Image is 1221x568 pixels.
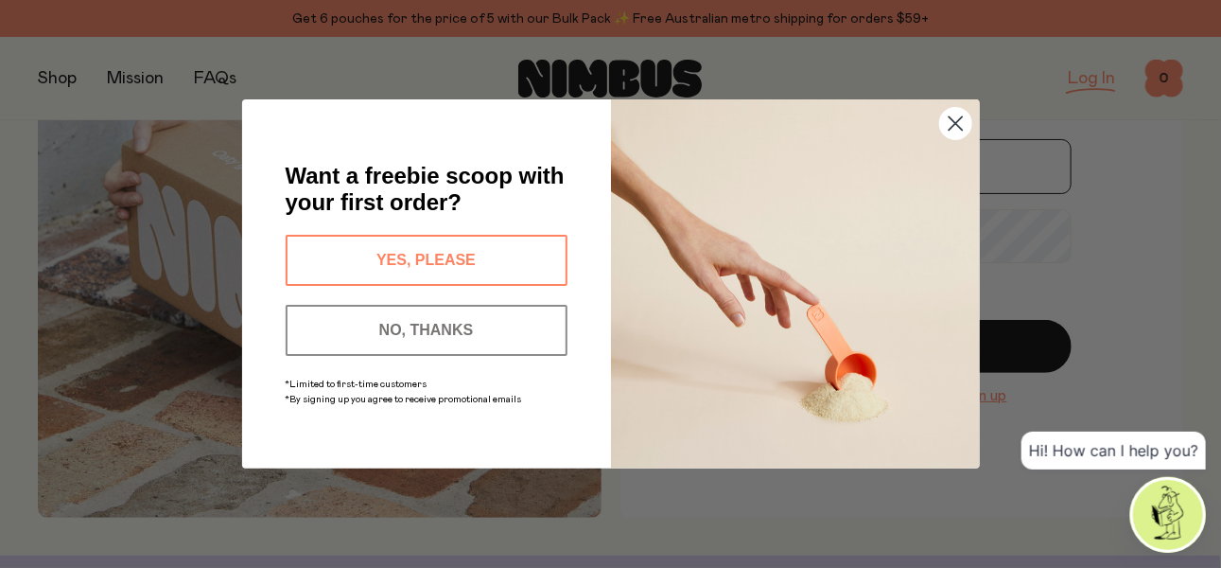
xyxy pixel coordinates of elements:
[286,305,567,356] button: NO, THANKS
[939,107,972,140] button: Close dialog
[1021,432,1206,470] div: Hi! How can I help you?
[286,235,567,286] button: YES, PLEASE
[286,380,427,389] span: *Limited to first-time customers
[286,395,522,404] span: *By signing up you agree to receive promotional emails
[1133,480,1203,550] img: agent
[611,99,980,469] img: c0d45117-8e62-4a02-9742-374a5db49d45.jpeg
[286,163,565,215] span: Want a freebie scoop with your first order?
